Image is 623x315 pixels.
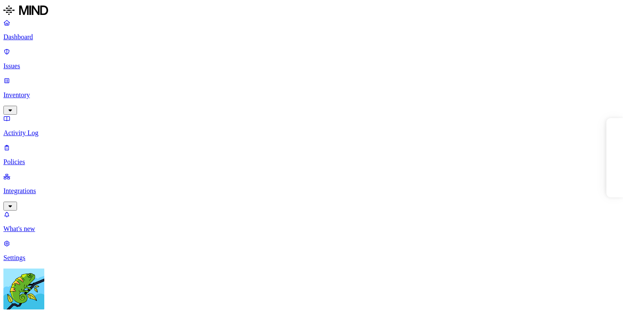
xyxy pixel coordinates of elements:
a: Activity Log [3,115,620,137]
a: Integrations [3,173,620,209]
a: MIND [3,3,620,19]
p: Issues [3,62,620,70]
a: Issues [3,48,620,70]
a: Settings [3,240,620,262]
p: What's new [3,225,620,233]
img: MIND [3,3,48,17]
a: Dashboard [3,19,620,41]
p: Settings [3,254,620,262]
p: Integrations [3,187,620,195]
p: Inventory [3,91,620,99]
p: Policies [3,158,620,166]
img: Yuval Meshorer [3,269,44,309]
p: Dashboard [3,33,620,41]
a: What's new [3,211,620,233]
a: Policies [3,144,620,166]
p: Activity Log [3,129,620,137]
a: Inventory [3,77,620,113]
